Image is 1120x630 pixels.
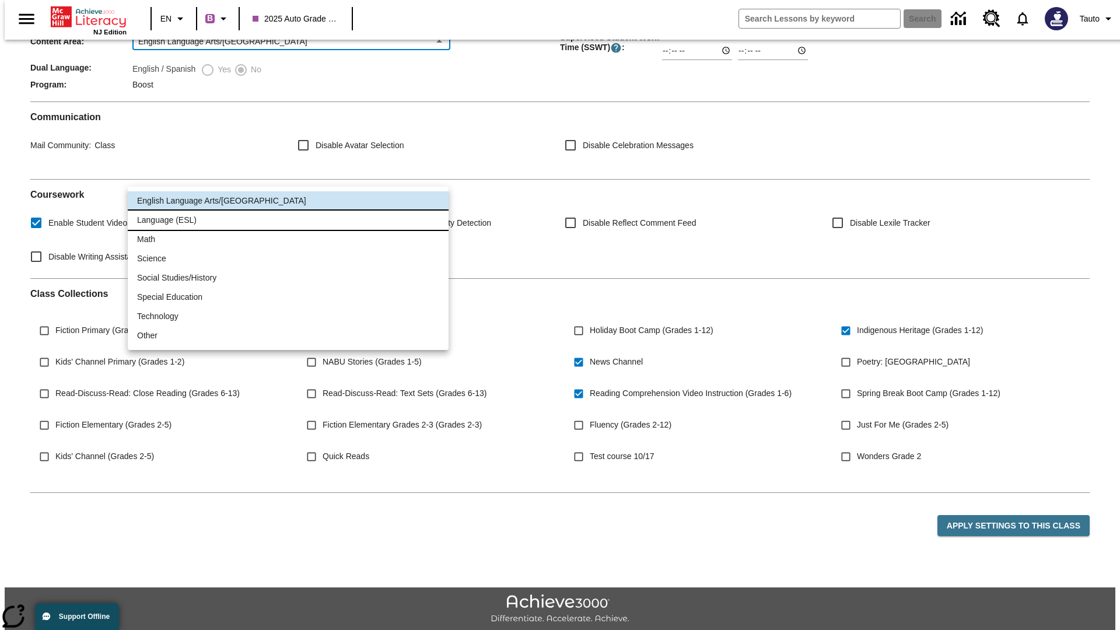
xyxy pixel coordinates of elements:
li: Science [128,249,449,268]
li: Language (ESL) [128,211,449,230]
li: Social Studies/History [128,268,449,288]
li: Math [128,230,449,249]
li: English Language Arts/[GEOGRAPHIC_DATA] [128,191,449,211]
li: Technology [128,307,449,326]
li: Special Education [128,288,449,307]
li: Other [128,326,449,345]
